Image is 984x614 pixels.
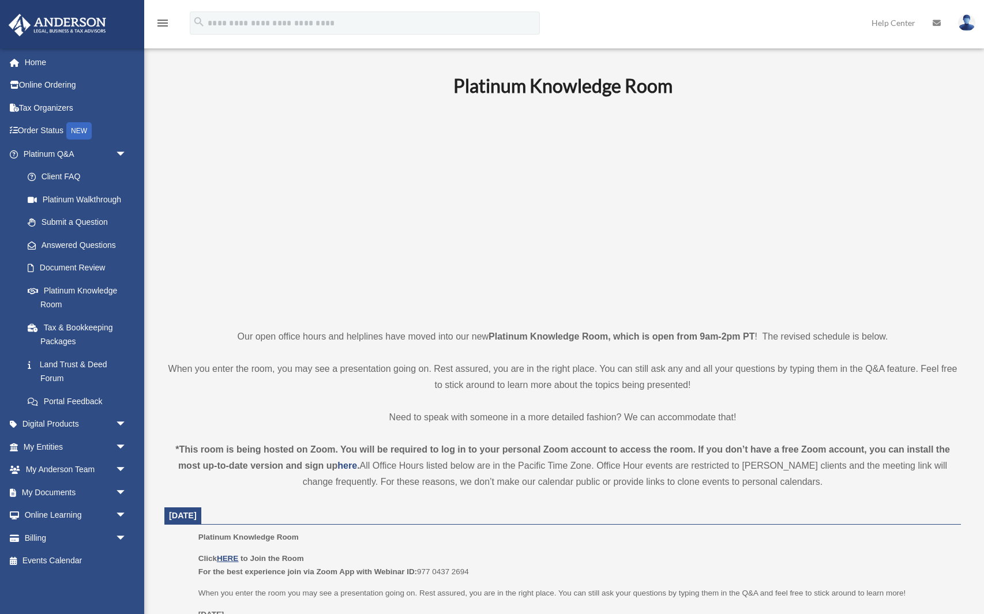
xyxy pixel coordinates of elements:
[16,316,144,353] a: Tax & Bookkeeping Packages
[198,554,241,563] b: Click
[217,554,238,563] a: HERE
[198,586,953,600] p: When you enter the room you may see a presentation going on. Rest assured, you are in the right p...
[175,445,950,470] strong: *This room is being hosted on Zoom. You will be required to log in to your personal Zoom account ...
[164,409,961,425] p: Need to speak with someone in a more detailed fashion? We can accommodate that!
[8,74,144,97] a: Online Ordering
[115,481,138,504] span: arrow_drop_down
[16,165,144,189] a: Client FAQ
[357,461,359,470] strong: .
[8,481,144,504] a: My Documentsarrow_drop_down
[198,533,299,541] span: Platinum Knowledge Room
[164,329,961,345] p: Our open office hours and helplines have moved into our new ! The revised schedule is below.
[16,257,144,280] a: Document Review
[16,390,144,413] a: Portal Feedback
[8,413,144,436] a: Digital Productsarrow_drop_down
[66,122,92,140] div: NEW
[193,16,205,28] i: search
[8,96,144,119] a: Tax Organizers
[16,279,138,316] a: Platinum Knowledge Room
[958,14,975,31] img: User Pic
[8,526,144,549] a: Billingarrow_drop_down
[8,504,144,527] a: Online Learningarrow_drop_down
[8,458,144,481] a: My Anderson Teamarrow_drop_down
[16,233,144,257] a: Answered Questions
[115,526,138,550] span: arrow_drop_down
[453,74,673,97] b: Platinum Knowledge Room
[241,554,304,563] b: to Join the Room
[8,119,144,143] a: Order StatusNEW
[115,413,138,436] span: arrow_drop_down
[198,567,417,576] b: For the best experience join via Zoom App with Webinar ID:
[337,461,357,470] a: here
[164,361,961,393] p: When you enter the room, you may see a presentation going on. Rest assured, you are in the right ...
[156,16,170,30] i: menu
[8,435,144,458] a: My Entitiesarrow_drop_down
[489,332,754,341] strong: Platinum Knowledge Room, which is open from 9am-2pm PT
[115,504,138,528] span: arrow_drop_down
[115,435,138,459] span: arrow_drop_down
[8,51,144,74] a: Home
[8,549,144,572] a: Events Calendar
[164,442,961,490] div: All Office Hours listed below are in the Pacific Time Zone. Office Hour events are restricted to ...
[5,14,110,36] img: Anderson Advisors Platinum Portal
[390,112,736,307] iframe: 231110_Toby_KnowledgeRoom
[156,20,170,30] a: menu
[169,511,197,520] span: [DATE]
[115,142,138,166] span: arrow_drop_down
[16,211,144,234] a: Submit a Question
[115,458,138,482] span: arrow_drop_down
[198,552,953,579] p: 977 0437 2694
[8,142,144,165] a: Platinum Q&Aarrow_drop_down
[16,188,144,211] a: Platinum Walkthrough
[16,353,144,390] a: Land Trust & Deed Forum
